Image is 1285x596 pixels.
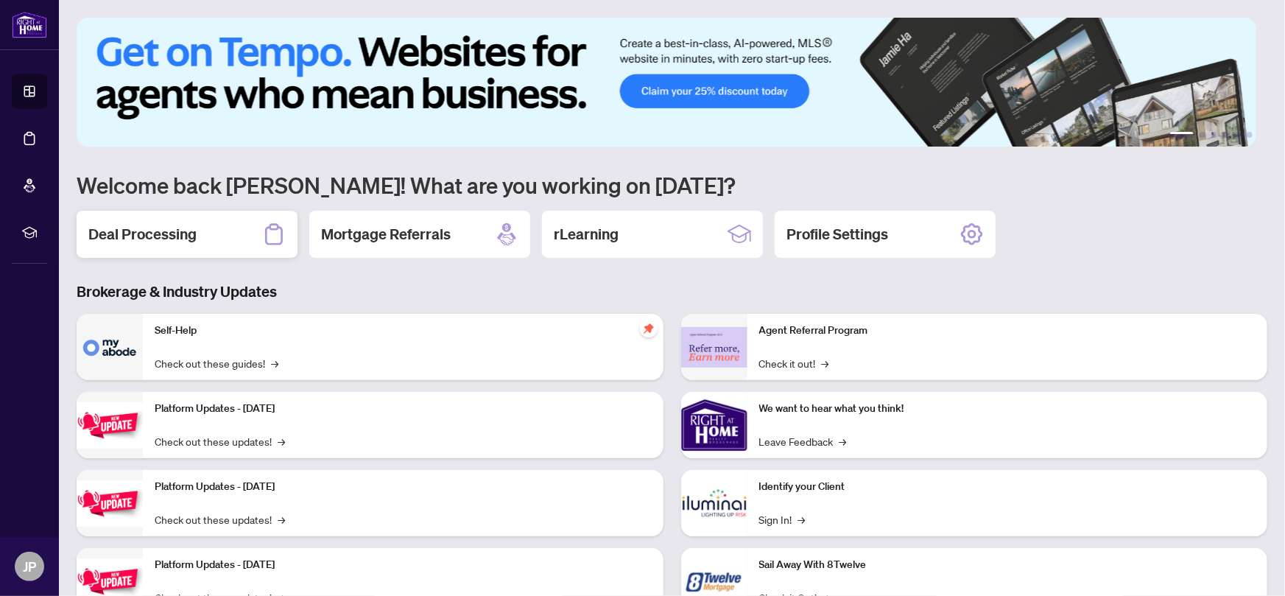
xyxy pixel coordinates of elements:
span: JP [23,556,36,577]
span: → [839,433,847,449]
h2: rLearning [554,224,619,245]
p: We want to hear what you think! [759,401,1256,417]
img: Agent Referral Program [681,327,747,368]
button: 6 [1247,132,1253,138]
img: Self-Help [77,314,143,380]
button: 1 [1170,132,1194,138]
button: 3 [1211,132,1217,138]
span: → [798,511,806,527]
a: Sign In!→ [759,511,806,527]
span: → [278,511,285,527]
img: Identify your Client [681,470,747,536]
a: Check out these updates!→ [155,433,285,449]
img: Slide 0 [77,18,1256,147]
p: Agent Referral Program [759,323,1256,339]
p: Platform Updates - [DATE] [155,401,652,417]
img: logo [12,11,47,38]
h1: Welcome back [PERSON_NAME]! What are you working on [DATE]? [77,171,1267,199]
a: Check it out!→ [759,355,829,371]
p: Identify your Client [759,479,1256,495]
button: 2 [1200,132,1205,138]
p: Platform Updates - [DATE] [155,479,652,495]
h2: Profile Settings [786,224,888,245]
p: Platform Updates - [DATE] [155,557,652,573]
img: We want to hear what you think! [681,392,747,458]
span: pushpin [640,320,658,337]
button: 4 [1223,132,1229,138]
h2: Deal Processing [88,224,197,245]
span: → [271,355,278,371]
h2: Mortgage Referrals [321,224,451,245]
a: Check out these updates!→ [155,511,285,527]
p: Sail Away With 8Twelve [759,557,1256,573]
h3: Brokerage & Industry Updates [77,281,1267,302]
button: 5 [1235,132,1241,138]
p: Self-Help [155,323,652,339]
a: Leave Feedback→ [759,433,847,449]
img: Platform Updates - July 21, 2025 [77,402,143,449]
span: → [822,355,829,371]
img: Platform Updates - July 8, 2025 [77,480,143,527]
a: Check out these guides!→ [155,355,278,371]
button: Open asap [1226,544,1270,589]
span: → [278,433,285,449]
